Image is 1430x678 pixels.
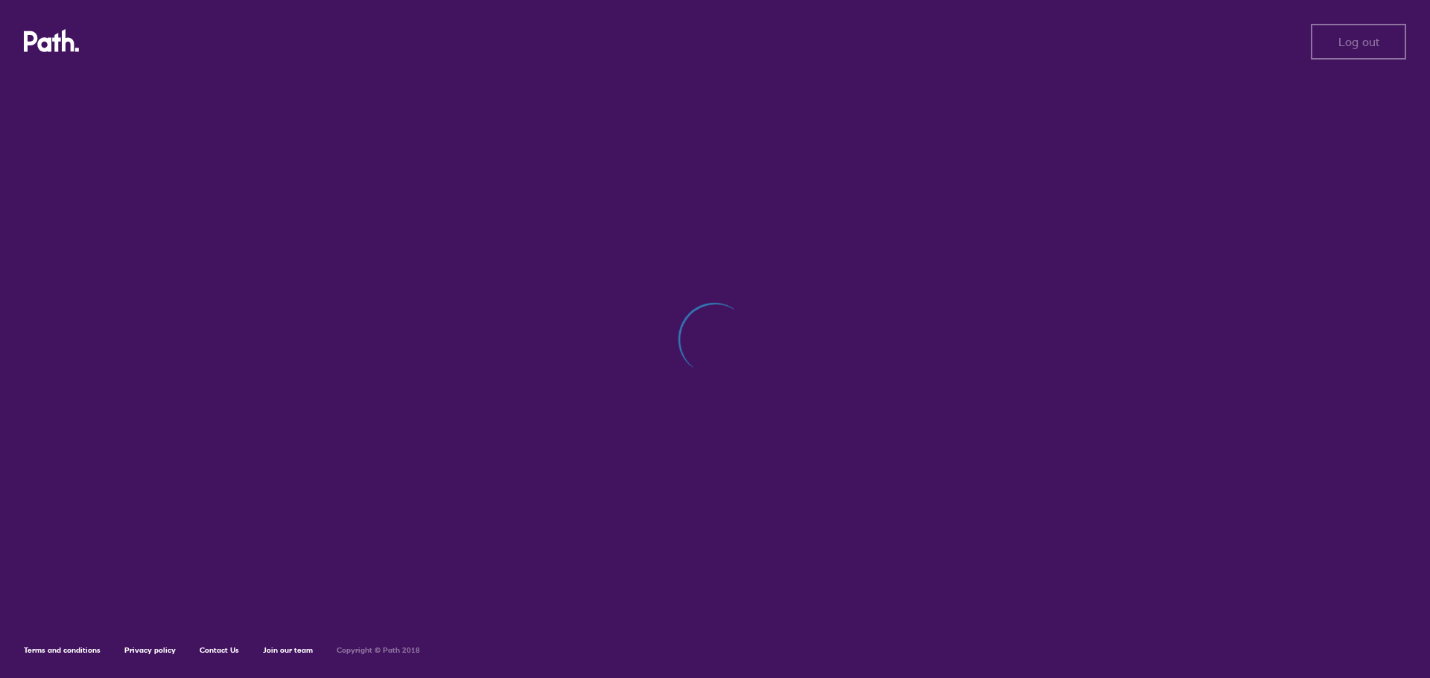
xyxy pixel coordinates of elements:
[124,645,176,655] a: Privacy policy
[24,645,101,655] a: Terms and conditions
[1311,24,1406,60] button: Log out
[1338,35,1379,48] span: Log out
[200,645,239,655] a: Contact Us
[337,646,420,655] h6: Copyright © Path 2018
[263,645,313,655] a: Join our team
